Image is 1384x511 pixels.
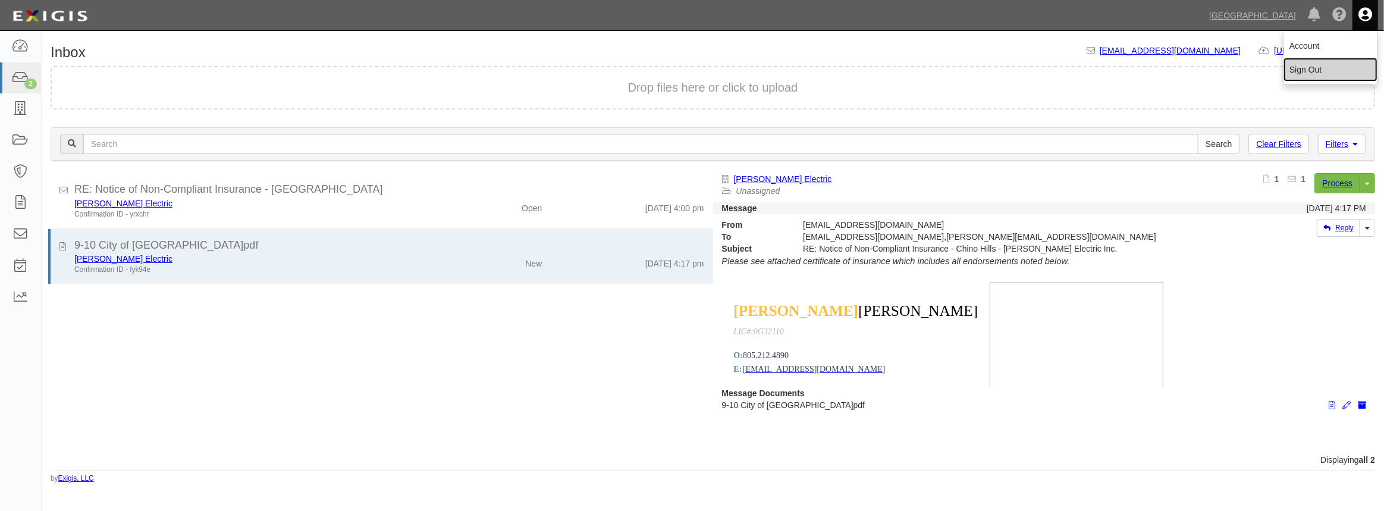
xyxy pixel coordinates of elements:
i: Help Center - Complianz [1332,8,1347,23]
a: [EMAIL_ADDRESS][DOMAIN_NAME] [1100,46,1241,55]
strong: Message Documents [722,388,805,398]
h1: Inbox [51,45,86,60]
span: [PERSON_NAME] [734,302,859,319]
div: McDonald Electric [74,253,434,265]
div: [EMAIL_ADDRESS][DOMAIN_NAME] [794,219,1200,231]
a: Reply [1317,219,1360,237]
strong: From [713,219,795,231]
span: E: [734,365,742,374]
a: [PERSON_NAME] Electric [74,199,172,208]
p: 9-10 City of [GEOGRAPHIC_DATA]pdf [722,399,1367,411]
a: [PERSON_NAME] Electric [74,254,172,264]
div: RE: Notice of Non-Compliant Insurance - Chino Hills - McDonald Electric Inc. [794,243,1200,255]
b: 1 [1301,174,1306,184]
div: Confirmation ID - yrxchr [74,209,434,220]
input: Search [83,134,1198,154]
div: Open [522,197,542,214]
div: [DATE] 4:17 pm [645,253,704,269]
span: LIC#: [734,327,754,336]
strong: Message [722,203,757,213]
a: [URL][DOMAIN_NAME] [1274,46,1375,55]
div: 2 [24,79,37,89]
div: Confirmation ID - fyk94e [74,265,434,275]
i: Edit document [1342,402,1351,410]
div: New [525,253,542,269]
div: [DATE] 4:17 PM [1307,202,1366,214]
a: Sign Out [1283,58,1377,81]
input: Search [1198,134,1239,154]
span: Please see attached certificate of insurance which includes all endorsements noted below. [722,256,1070,266]
a: [PERSON_NAME] Electric [734,174,832,184]
button: Drop files here or click to upload [628,79,798,96]
small: by [51,474,94,484]
b: all 2 [1359,455,1375,465]
img: logo-5460c22ac91f19d4615b14bd174203de0afe785f0fc80cf4dbbc73dc1793850b.png [9,5,91,27]
span: 805.212.4890 [743,351,789,360]
a: Exigis, LLC [58,474,94,482]
div: 9-10 City of Chino Hills.pdf [74,238,704,253]
a: [EMAIL_ADDRESS][DOMAIN_NAME] [743,365,886,374]
div: [DATE] 4:00 pm [645,197,704,214]
div: shenoah@mcdonaldelectric.net,Jason@mcdonaldelectric.net [794,231,1200,243]
a: Filters [1318,134,1366,154]
a: Unassigned [736,186,780,196]
span: 0G32110 [754,327,784,336]
div: RE: Notice of Non-Compliant Insurance - Chino Hills [74,182,704,197]
a: [GEOGRAPHIC_DATA] [1203,4,1302,27]
a: Clear Filters [1248,134,1308,154]
span: [PERSON_NAME] [858,302,978,319]
i: View [1329,402,1335,410]
div: Displaying [42,454,1384,466]
a: Account [1283,34,1377,58]
b: 1 [1275,174,1279,184]
i: Archive document [1358,402,1366,410]
a: Process [1314,173,1360,193]
strong: To [713,231,795,243]
strong: Subject [713,243,795,255]
span: O: [734,351,743,360]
